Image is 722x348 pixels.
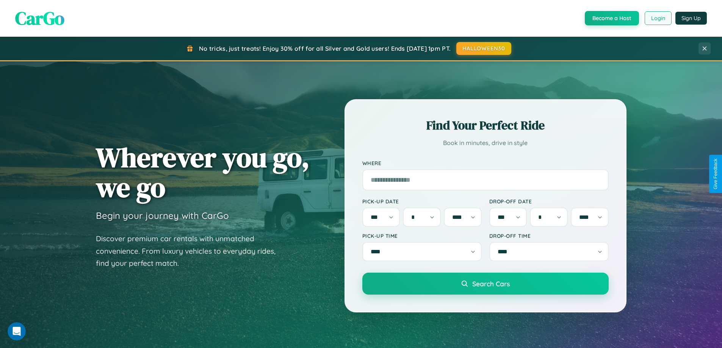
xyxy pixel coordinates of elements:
[96,142,310,202] h1: Wherever you go, we go
[675,12,707,25] button: Sign Up
[472,279,510,288] span: Search Cars
[489,198,609,204] label: Drop-off Date
[362,137,609,148] p: Book in minutes, drive in style
[489,233,609,239] label: Drop-off Time
[362,273,609,295] button: Search Cars
[199,45,451,52] span: No tricks, just treats! Enjoy 30% off for all Silver and Gold users! Ends [DATE] 1pm PT.
[362,117,609,134] h2: Find Your Perfect Ride
[362,233,482,239] label: Pick-up Time
[96,210,229,221] h3: Begin your journey with CarGo
[362,198,482,204] label: Pick-up Date
[96,233,285,270] p: Discover premium car rentals with unmatched convenience. From luxury vehicles to everyday rides, ...
[645,11,672,25] button: Login
[713,159,718,189] div: Give Feedback
[585,11,639,25] button: Become a Host
[15,6,64,31] span: CarGo
[8,322,26,340] iframe: Intercom live chat
[362,160,609,166] label: Where
[456,42,511,55] button: HALLOWEEN30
